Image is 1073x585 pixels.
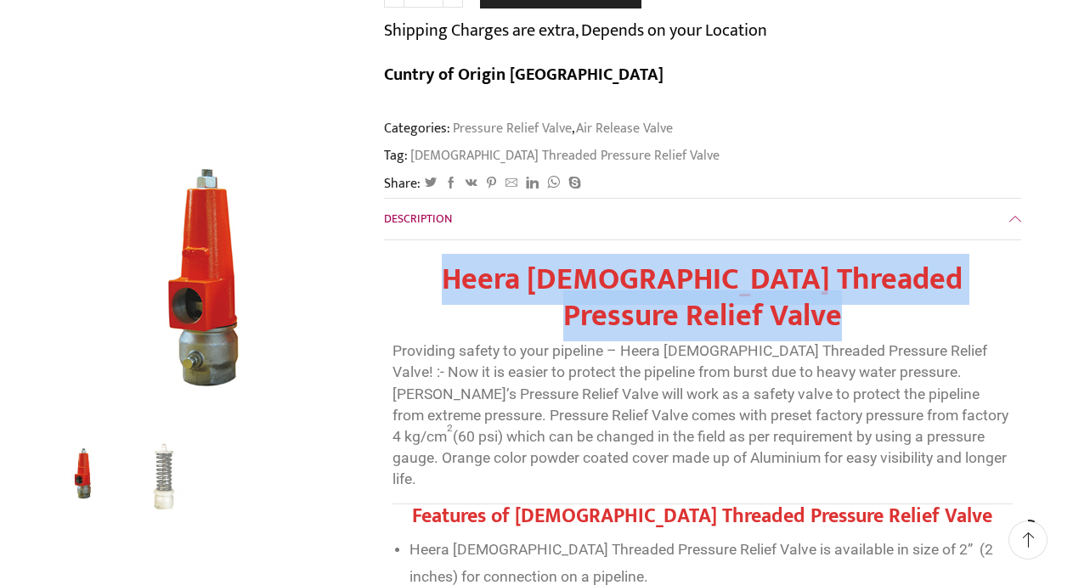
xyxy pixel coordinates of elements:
[48,439,119,509] a: Female Threaded Pressure Relief Valve
[127,442,197,512] img: Spriing-Prussure-Relif-Vavle
[384,17,767,44] p: Shipping Charges are extra, Depends on your Location
[409,541,993,585] span: Heera [DEMOGRAPHIC_DATA] Threaded Pressure Relief Valve is available in size of 2” (2 inches) for...
[384,209,452,228] span: Description
[392,342,1008,487] span: Providing safety to your pipeline – Heera [DEMOGRAPHIC_DATA] Threaded Pressure Relief Valve! :- N...
[384,60,664,89] b: Cuntry of Origin [GEOGRAPHIC_DATA]
[127,442,197,512] a: Spriing Prussure Relif Vavle
[48,442,119,509] li: 1 / 2
[447,422,453,434] sup: 2
[48,439,119,509] img: Female threaded pressure relief valve
[442,254,963,341] strong: Heera [DEMOGRAPHIC_DATA] Threaded Pressure Relief Valve
[412,499,992,533] strong: Features of [DEMOGRAPHIC_DATA] Threaded Pressure Relief Valve
[384,146,1021,166] span: Tag:
[450,117,572,139] a: Pressure Relief Valve
[384,174,421,194] span: Share:
[384,199,1021,239] a: Description
[127,442,197,509] li: 2 / 2
[408,146,720,166] a: [DEMOGRAPHIC_DATA] Threaded Pressure Relief Valve
[574,117,673,139] a: Air Release Valve
[384,119,673,138] span: Categories: ,
[53,127,359,433] div: 1 / 2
